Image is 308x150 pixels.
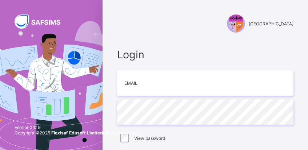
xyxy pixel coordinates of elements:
span: Version 0.1.19 [15,125,143,130]
img: SAFSIMS Logo [15,14,69,29]
strong: Flexisaf Edusoft Limited. [51,130,104,136]
span: [GEOGRAPHIC_DATA] [249,21,293,26]
span: Login [117,48,293,61]
span: Copyright © 2025 All rights reserved. [15,130,143,136]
